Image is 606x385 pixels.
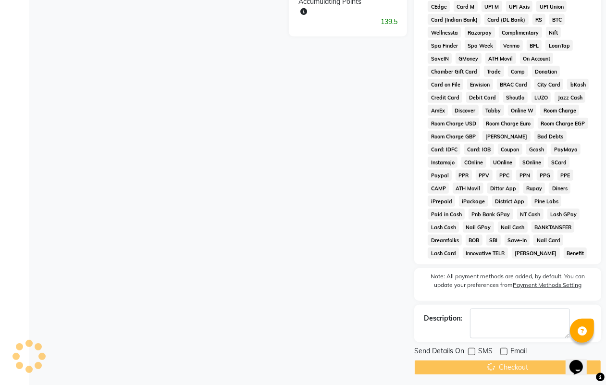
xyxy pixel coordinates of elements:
[536,1,567,12] span: UPI Union
[532,196,562,207] span: Pine Labs
[483,118,534,129] span: Room Charge Euro
[498,222,528,233] span: Nail Cash
[476,170,493,181] span: PPV
[465,40,496,51] span: Spa Week
[428,209,465,220] span: Paid in Cash
[456,170,472,181] span: PPR
[453,183,483,194] span: ATH Movil
[513,281,581,289] label: Payment Methods Setting
[463,222,494,233] span: Nail GPay
[545,40,573,51] span: LoanTap
[566,347,596,375] iframe: chat widget
[464,144,494,155] span: Card: IOB
[465,27,495,38] span: Razorpay
[496,170,513,181] span: PPC
[459,196,488,207] span: iPackage
[482,131,531,142] span: [PERSON_NAME]
[486,235,501,246] span: SBI
[463,248,508,259] span: Innovative TELR
[499,27,542,38] span: Complimentary
[506,1,533,12] span: UPI Axis
[428,40,461,51] span: Spa Finder
[424,313,462,323] div: Description:
[428,235,462,246] span: Dreamfolks
[467,79,493,90] span: Envision
[454,1,478,12] span: Card M
[532,92,551,103] span: LUZO
[490,157,516,168] span: UOnline
[540,105,579,116] span: Room Charge
[485,53,516,64] span: ATH Movil
[414,346,464,358] span: Send Details On
[478,346,493,358] span: SMS
[512,248,560,259] span: [PERSON_NAME]
[548,157,569,168] span: SCard
[482,105,504,116] span: Tabby
[428,66,480,77] span: Chamber Gift Card
[527,40,542,51] span: BFL
[428,222,459,233] span: Lash Cash
[557,170,573,181] span: PPE
[538,118,588,129] span: Room Charge EGP
[428,105,448,116] span: AmEx
[523,183,545,194] span: Rupay
[497,79,531,90] span: BRAC Card
[424,272,592,293] label: Note: All payment methods are added, by default. You can update your preferences from
[428,14,481,25] span: Card (Indian Bank)
[428,183,449,194] span: CAMP
[492,196,528,207] span: District App
[567,79,589,90] span: bKash
[549,14,565,25] span: BTC
[534,131,567,142] span: Bad Debts
[428,92,462,103] span: Credit Card
[534,79,564,90] span: City Card
[428,118,479,129] span: Room Charge USD
[505,235,530,246] span: Save-In
[508,66,528,77] span: Comp
[466,235,482,246] span: BOB
[537,170,554,181] span: PPG
[469,209,513,220] span: Pnb Bank GPay
[549,183,570,194] span: Diners
[428,157,458,168] span: Instamojo
[532,14,545,25] span: RS
[487,183,519,194] span: Dittor App
[533,235,563,246] span: Nail Card
[461,157,486,168] span: COnline
[508,105,537,116] span: Online W
[428,53,452,64] span: SaveIN
[510,346,527,358] span: Email
[484,14,529,25] span: Card (DL Bank)
[452,105,479,116] span: Discover
[291,17,405,27] div: 139.5
[428,27,461,38] span: Wellnessta
[532,222,575,233] span: BANKTANSFER
[482,1,502,12] span: UPI M
[546,27,561,38] span: Nift
[517,209,544,220] span: NT Cash
[526,144,547,155] span: Gcash
[516,170,533,181] span: PPN
[551,144,581,155] span: PayMaya
[466,92,499,103] span: Debit Card
[456,53,482,64] span: GMoney
[428,1,450,12] span: CEdge
[428,144,460,155] span: Card: IDFC
[547,209,580,220] span: Lash GPay
[519,157,544,168] span: SOnline
[498,144,522,155] span: Coupon
[428,131,479,142] span: Room Charge GBP
[555,92,585,103] span: Jazz Cash
[564,248,587,259] span: Benefit
[503,92,528,103] span: Shoutlo
[428,248,459,259] span: Lash Card
[484,66,504,77] span: Trade
[520,53,554,64] span: On Account
[532,66,560,77] span: Donation
[428,196,455,207] span: iPrepaid
[428,170,452,181] span: Paypal
[428,79,463,90] span: Card on File
[500,40,523,51] span: Venmo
